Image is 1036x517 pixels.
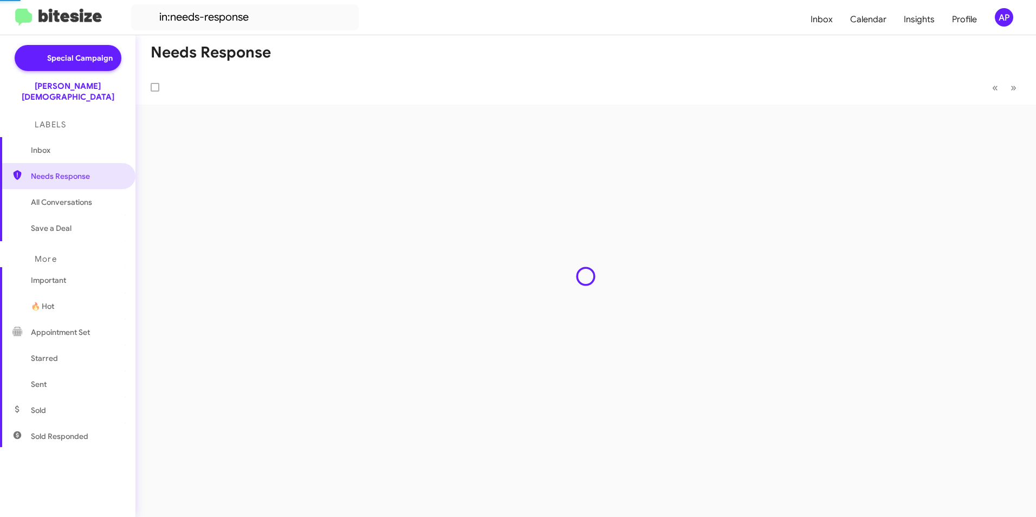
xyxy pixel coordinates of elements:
div: AP [995,8,1013,27]
span: Sent [31,379,47,390]
a: Inbox [802,4,841,35]
button: AP [986,8,1024,27]
span: 🔥 Hot [31,301,54,312]
a: Special Campaign [15,45,121,71]
a: Profile [943,4,986,35]
span: Save a Deal [31,223,72,234]
span: Sold Responded [31,431,88,442]
span: All Conversations [31,197,92,208]
span: Needs Response [31,171,123,182]
span: More [35,254,57,264]
nav: Page navigation example [986,76,1023,99]
span: » [1011,81,1016,94]
h1: Needs Response [151,44,271,61]
span: Important [31,275,123,286]
span: Labels [35,120,66,130]
span: « [992,81,998,94]
button: Next [1004,76,1023,99]
span: Appointment Set [31,327,90,338]
input: Search [131,4,359,30]
span: Inbox [31,145,123,156]
span: Special Campaign [47,53,113,63]
a: Insights [895,4,943,35]
button: Previous [986,76,1005,99]
a: Calendar [841,4,895,35]
span: Starred [31,353,58,364]
span: Sold [31,405,46,416]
